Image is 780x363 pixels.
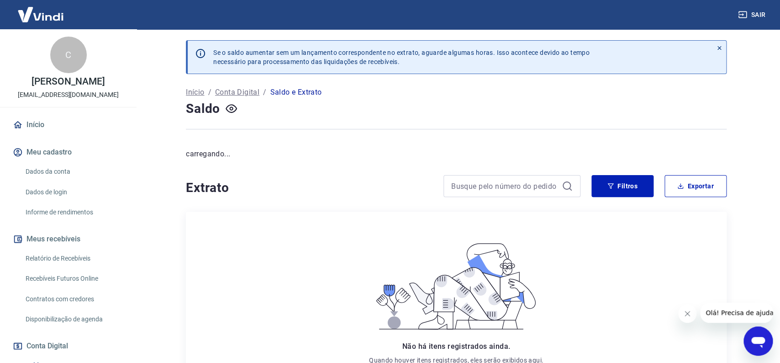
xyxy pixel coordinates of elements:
p: Se o saldo aumentar sem um lançamento correspondente no extrato, aguarde algumas horas. Isso acon... [213,48,590,66]
a: Dados da conta [22,162,126,181]
span: Olá! Precisa de ajuda? [5,6,77,14]
img: Vindi [11,0,70,28]
iframe: Mensagem da empresa [700,303,773,323]
span: Não há itens registrados ainda. [402,342,510,351]
input: Busque pelo número do pedido [451,179,558,193]
button: Conta Digital [11,336,126,356]
a: Conta Digital [215,87,259,98]
p: [EMAIL_ADDRESS][DOMAIN_NAME] [18,90,119,100]
button: Sair [736,6,769,23]
iframe: Botão para abrir a janela de mensagens [743,326,773,356]
a: Contratos com credores [22,290,126,309]
button: Meus recebíveis [11,229,126,249]
p: [PERSON_NAME] [32,77,105,86]
a: Informe de rendimentos [22,203,126,222]
a: Início [11,115,126,135]
button: Meu cadastro [11,142,126,162]
iframe: Fechar mensagem [678,304,696,323]
h4: Saldo [186,100,220,118]
p: Saldo e Extrato [270,87,321,98]
p: / [208,87,211,98]
a: Dados de login [22,183,126,202]
h4: Extrato [186,179,432,197]
p: carregando... [186,149,727,160]
a: Recebíveis Futuros Online [22,269,126,288]
button: Exportar [664,175,727,197]
a: Relatório de Recebíveis [22,249,126,268]
p: / [263,87,266,98]
button: Filtros [591,175,654,197]
div: C [50,37,87,73]
a: Início [186,87,204,98]
a: Disponibilização de agenda [22,310,126,329]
